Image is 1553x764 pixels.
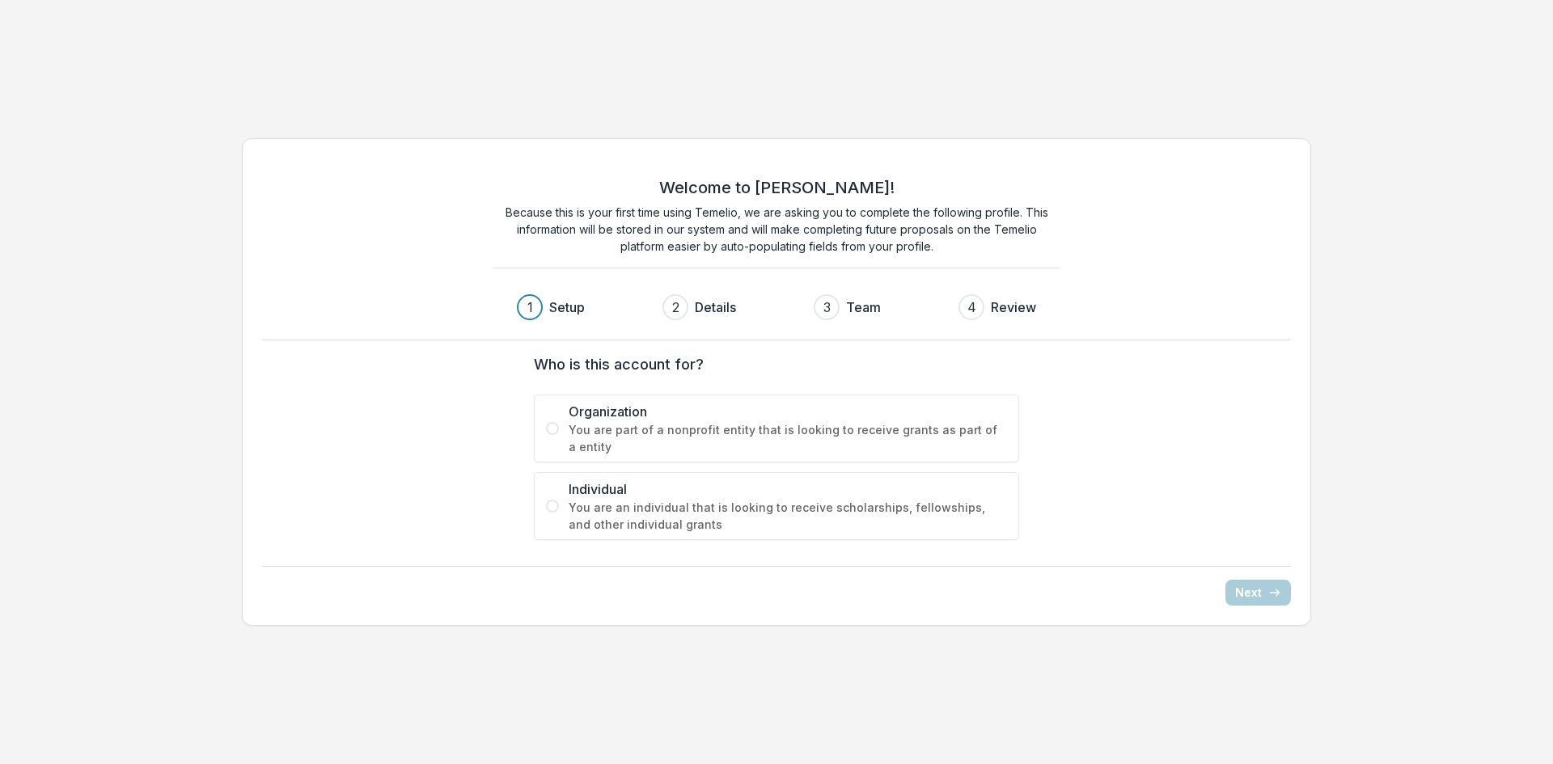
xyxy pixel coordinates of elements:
h2: Welcome to [PERSON_NAME]! [659,178,895,197]
h3: Details [695,298,736,317]
h3: Review [991,298,1036,317]
label: Who is this account for? [534,353,1009,375]
p: Because this is your first time using Temelio, we are asking you to complete the following profil... [493,204,1060,255]
span: You are part of a nonprofit entity that is looking to receive grants as part of a entity [569,421,1007,455]
button: Next [1225,580,1291,606]
h3: Team [846,298,881,317]
div: 3 [823,298,831,317]
h3: Setup [549,298,585,317]
span: Individual [569,479,1007,499]
div: 4 [967,298,976,317]
div: 1 [527,298,533,317]
div: Progress [517,294,1036,320]
div: 2 [672,298,679,317]
span: You are an individual that is looking to receive scholarships, fellowships, and other individual ... [569,499,1007,533]
span: Organization [569,402,1007,421]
